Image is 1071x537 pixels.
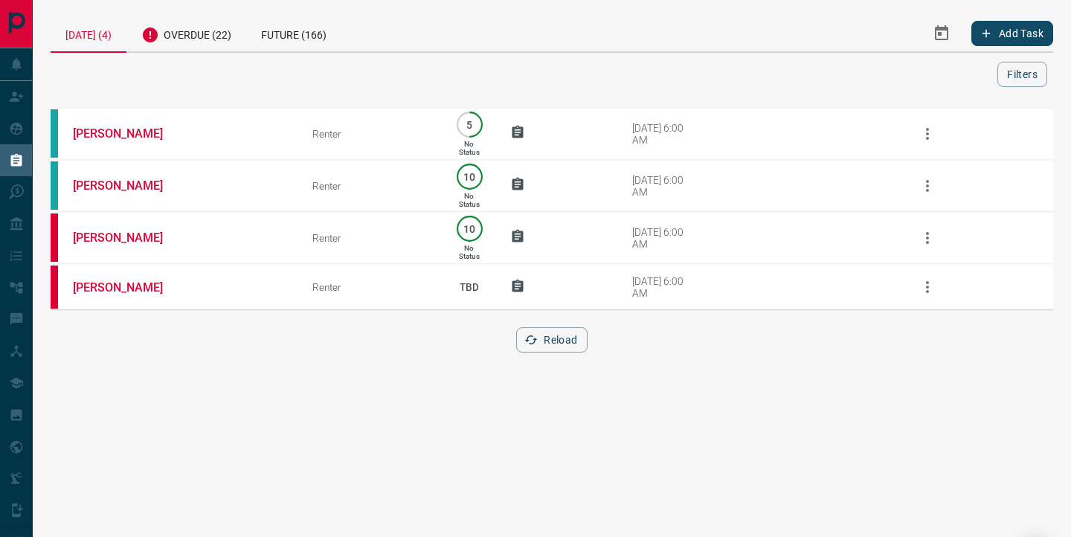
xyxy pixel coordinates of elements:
[51,266,58,309] div: property.ca
[73,231,184,245] a: [PERSON_NAME]
[312,281,428,293] div: Renter
[632,174,695,198] div: [DATE] 6:00 AM
[464,223,475,234] p: 10
[73,126,184,141] a: [PERSON_NAME]
[632,275,695,299] div: [DATE] 6:00 AM
[126,15,246,51] div: Overdue (22)
[246,15,341,51] div: Future (166)
[464,171,475,182] p: 10
[516,327,587,353] button: Reload
[51,15,126,53] div: [DATE] (4)
[312,128,428,140] div: Renter
[459,192,480,208] p: No Status
[73,280,184,295] a: [PERSON_NAME]
[632,122,695,146] div: [DATE] 6:00 AM
[312,180,428,192] div: Renter
[73,179,184,193] a: [PERSON_NAME]
[312,232,428,244] div: Renter
[459,244,480,260] p: No Status
[632,226,695,250] div: [DATE] 6:00 AM
[451,267,488,307] p: TBD
[51,161,58,210] div: condos.ca
[464,119,475,130] p: 5
[924,16,959,51] button: Select Date Range
[459,140,480,156] p: No Status
[51,213,58,262] div: property.ca
[51,109,58,158] div: condos.ca
[997,62,1047,87] button: Filters
[971,21,1053,46] button: Add Task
